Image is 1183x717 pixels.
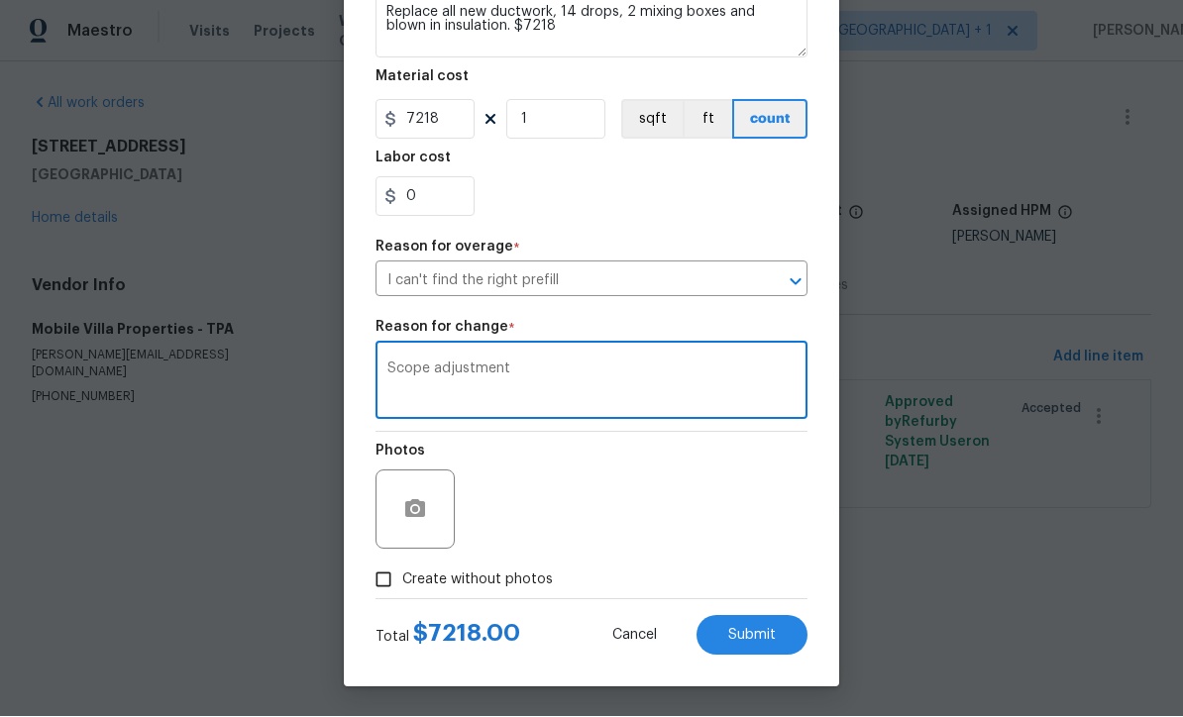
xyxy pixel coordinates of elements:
[376,70,469,84] h5: Material cost
[376,445,425,459] h5: Photos
[376,152,451,165] h5: Labor cost
[413,622,520,646] span: $ 7218.00
[732,100,807,140] button: count
[612,629,657,644] span: Cancel
[376,624,520,648] div: Total
[697,616,807,656] button: Submit
[376,266,752,297] input: Select a reason for overage
[621,100,683,140] button: sqft
[782,268,809,296] button: Open
[387,362,796,404] textarea: Scope adjustment
[728,629,776,644] span: Submit
[402,570,553,591] span: Create without photos
[376,321,508,335] h5: Reason for change
[581,616,689,656] button: Cancel
[683,100,732,140] button: ft
[376,241,513,255] h5: Reason for overage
